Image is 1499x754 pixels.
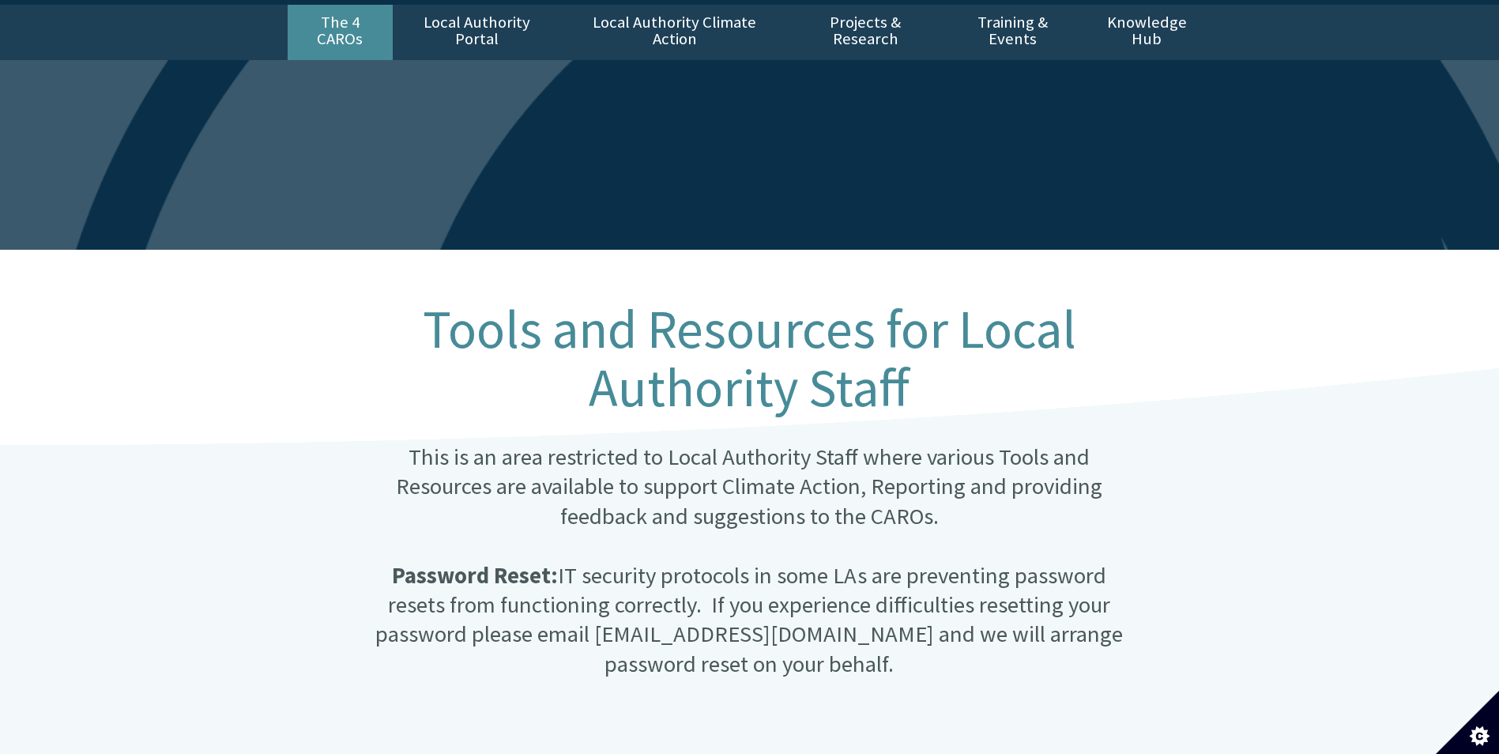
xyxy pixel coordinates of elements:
h1: Tools and Resources for Local Authority Staff [366,300,1132,417]
a: Knowledge Hub [1082,5,1211,60]
a: Local Authority Portal [393,5,562,60]
a: The 4 CAROs [288,5,393,60]
p: This is an area restricted to Local Authority Staff where various Tools and Resources are availab... [366,443,1132,679]
a: Local Authority Climate Action [562,5,787,60]
a: Training & Events [943,5,1082,60]
strong: Password Reset: [392,561,558,590]
a: Projects & Research [787,5,943,60]
button: Set cookie preferences [1436,691,1499,754]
